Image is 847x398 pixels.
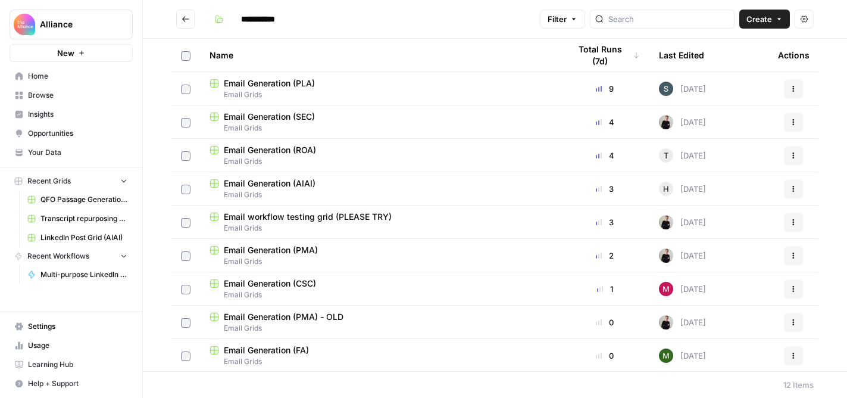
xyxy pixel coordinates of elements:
[28,321,127,332] span: Settings
[22,265,133,284] a: Multi-purpose LinkedIn Workflow
[659,282,706,296] div: [DATE]
[57,47,74,59] span: New
[570,39,640,71] div: Total Runs (7d)
[224,344,309,356] span: Email Generation (FA)
[570,83,640,95] div: 9
[28,71,127,82] span: Home
[659,115,706,129] div: [DATE]
[210,211,551,234] a: Email workflow testing grid (PLEASE TRY)Email Grids
[40,269,127,280] span: Multi-purpose LinkedIn Workflow
[176,10,195,29] button: Go back
[210,144,551,167] a: Email Generation (ROA)Email Grids
[659,282,673,296] img: zisfsfjavtjatavadd4sac4votan
[570,183,640,195] div: 3
[40,194,127,205] span: QFO Passage Generation (CSC)
[210,344,551,367] a: Email Generation (FA)Email Grids
[659,248,706,263] div: [DATE]
[210,223,551,234] span: Email Grids
[608,13,729,25] input: Search
[10,355,133,374] a: Learning Hub
[22,228,133,247] a: LinkedIn Post Grid (AIAI)
[210,123,551,133] span: Email Grids
[224,77,315,89] span: Email Generation (PLA)
[210,178,551,200] a: Email Generation (AIAI)Email Grids
[10,124,133,143] a: Opportunities
[210,156,551,167] span: Email Grids
[224,111,315,123] span: Email Generation (SEC)
[663,183,669,195] span: H
[40,18,112,30] span: Alliance
[210,77,551,100] a: Email Generation (PLA)Email Grids
[10,143,133,162] a: Your Data
[224,278,316,290] span: Email Generation (CSC)
[10,247,133,265] button: Recent Workflows
[659,349,706,363] div: [DATE]
[10,86,133,105] a: Browse
[210,278,551,300] a: Email Generation (CSC)Email Grids
[28,109,127,120] span: Insights
[659,82,673,96] img: bo6gwtk78bbxl6expmw5g49788i4
[210,290,551,300] span: Email Grids
[548,13,567,25] span: Filter
[210,39,551,71] div: Name
[22,190,133,209] a: QFO Passage Generation (CSC)
[659,39,704,71] div: Last Edited
[778,39,810,71] div: Actions
[570,316,640,328] div: 0
[659,315,706,329] div: [DATE]
[210,323,551,334] span: Email Grids
[10,317,133,336] a: Settings
[10,105,133,124] a: Insights
[40,213,127,224] span: Transcript repurposing (PMA)
[746,13,772,25] span: Create
[14,14,35,35] img: Alliance Logo
[10,374,133,393] button: Help + Support
[28,378,127,389] span: Help + Support
[659,148,706,163] div: [DATE]
[570,150,640,161] div: 4
[210,189,551,200] span: Email Grids
[28,147,127,158] span: Your Data
[224,144,316,156] span: Email Generation (ROA)
[210,256,551,267] span: Email Grids
[210,356,551,367] span: Email Grids
[28,359,127,370] span: Learning Hub
[224,211,392,223] span: Email workflow testing grid (PLEASE TRY)
[570,216,640,228] div: 3
[28,90,127,101] span: Browse
[739,10,790,29] button: Create
[570,350,640,362] div: 0
[224,311,343,323] span: Email Generation (PMA) - OLD
[210,89,551,100] span: Email Grids
[659,82,706,96] div: [DATE]
[27,176,71,186] span: Recent Grids
[40,232,127,243] span: LinkedIn Post Grid (AIAI)
[783,379,814,391] div: 12 Items
[10,44,133,62] button: New
[10,67,133,86] a: Home
[10,10,133,39] button: Workspace: Alliance
[659,315,673,329] img: rzyuksnmva7rad5cmpd7k6b2ndco
[659,349,673,363] img: l5bw1boy7i1vzeyb5kvp5qo3zmc4
[27,251,89,262] span: Recent Workflows
[28,340,127,351] span: Usage
[224,178,315,189] span: Email Generation (AIAI)
[570,250,640,262] div: 2
[28,128,127,139] span: Opportunities
[570,283,640,295] div: 1
[659,182,706,196] div: [DATE]
[540,10,585,29] button: Filter
[659,115,673,129] img: rzyuksnmva7rad5cmpd7k6b2ndco
[210,244,551,267] a: Email Generation (PMA)Email Grids
[10,336,133,355] a: Usage
[570,116,640,128] div: 4
[659,215,706,229] div: [DATE]
[659,215,673,229] img: rzyuksnmva7rad5cmpd7k6b2ndco
[664,150,668,161] span: T
[224,244,318,256] span: Email Generation (PMA)
[10,172,133,190] button: Recent Grids
[659,248,673,263] img: rzyuksnmva7rad5cmpd7k6b2ndco
[210,311,551,334] a: Email Generation (PMA) - OLDEmail Grids
[210,111,551,133] a: Email Generation (SEC)Email Grids
[22,209,133,228] a: Transcript repurposing (PMA)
